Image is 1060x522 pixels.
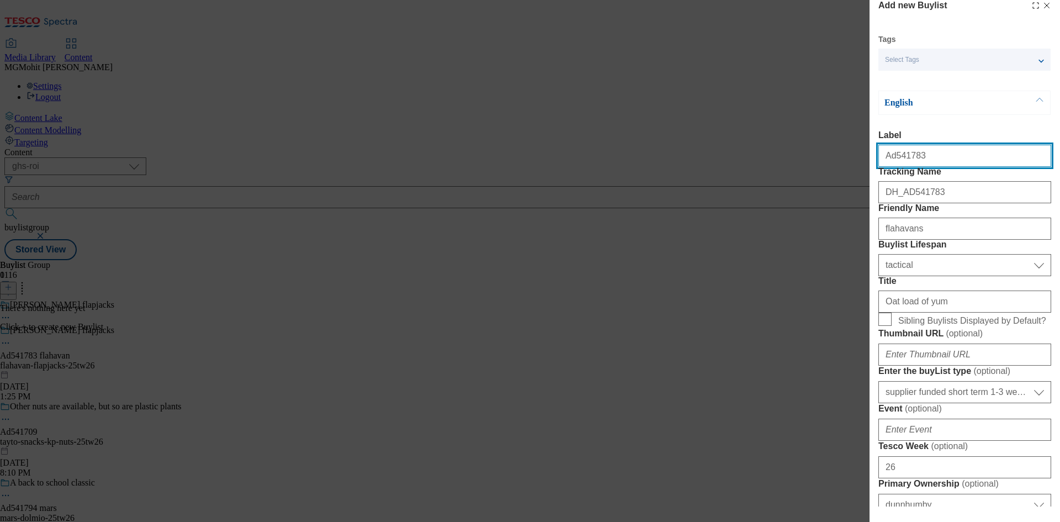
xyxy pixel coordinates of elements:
[878,366,1051,377] label: Enter the buyList type
[946,329,983,338] span: ( optional )
[905,404,942,413] span: ( optional )
[878,419,1051,441] input: Enter Event
[878,344,1051,366] input: Enter Thumbnail URL
[878,441,1051,452] label: Tesco Week
[973,366,1010,376] span: ( optional )
[962,479,999,488] span: ( optional )
[878,291,1051,313] input: Enter Title
[878,49,1051,71] button: Select Tags
[878,478,1051,489] label: Primary Ownership
[878,218,1051,240] input: Enter Friendly Name
[878,181,1051,203] input: Enter Tracking Name
[878,145,1051,167] input: Enter Label
[878,203,1051,213] label: Friendly Name
[898,316,1046,326] span: Sibling Buylists Displayed by Default?
[885,56,919,64] span: Select Tags
[878,240,1051,250] label: Buylist Lifespan
[878,36,896,43] label: Tags
[878,167,1051,177] label: Tracking Name
[878,328,1051,339] label: Thumbnail URL
[878,130,1051,140] label: Label
[878,403,1051,414] label: Event
[931,441,968,451] span: ( optional )
[878,276,1051,286] label: Title
[884,97,1000,108] p: English
[878,456,1051,478] input: Enter Tesco Week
